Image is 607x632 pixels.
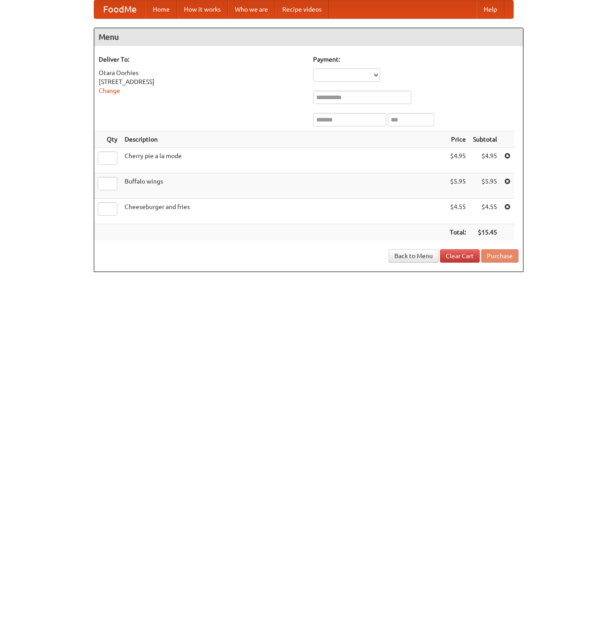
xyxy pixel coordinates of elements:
[99,77,304,86] div: [STREET_ADDRESS]
[275,0,329,18] a: Recipe videos
[469,131,501,148] th: Subtotal
[99,68,304,77] div: Otara Oorhies
[389,249,439,263] a: Back to Menu
[99,55,304,64] h5: Deliver To:
[469,199,501,224] td: $4.55
[446,173,469,199] td: $5.95
[469,173,501,199] td: $5.95
[481,249,519,263] button: Purchase
[121,131,446,148] th: Description
[121,148,446,173] td: Cherry pie a la mode
[446,224,469,241] th: Total:
[99,87,120,94] a: Change
[469,224,501,241] th: $15.45
[477,0,504,18] a: Help
[469,148,501,173] td: $4.95
[177,0,228,18] a: How it works
[121,199,446,224] td: Cheeseburger and fries
[94,131,121,148] th: Qty
[94,28,523,46] h4: Menu
[146,0,177,18] a: Home
[446,199,469,224] td: $4.55
[446,148,469,173] td: $4.95
[446,131,469,148] th: Price
[313,55,519,64] h5: Payment:
[228,0,275,18] a: Who we are
[121,173,446,199] td: Buffalo wings
[440,249,480,263] a: Clear Cart
[94,0,146,18] a: FoodMe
